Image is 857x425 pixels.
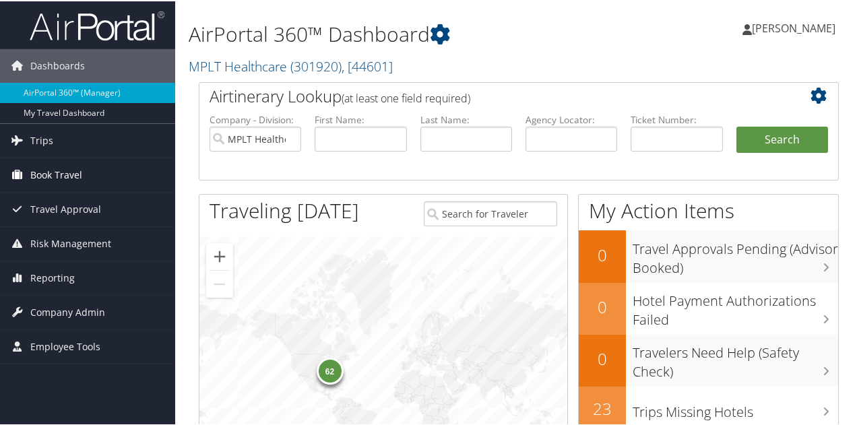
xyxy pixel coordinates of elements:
[631,112,722,125] label: Ticket Number:
[315,112,406,125] label: First Name:
[579,229,838,281] a: 0Travel Approvals Pending (Advisor Booked)
[342,56,393,74] span: , [ 44601 ]
[633,395,838,420] h3: Trips Missing Hotels
[30,157,82,191] span: Book Travel
[579,346,626,369] h2: 0
[290,56,342,74] span: ( 301920 )
[30,226,111,259] span: Risk Management
[317,356,344,383] div: 62
[579,333,838,385] a: 0Travelers Need Help (Safety Check)
[579,242,626,265] h2: 0
[579,282,838,333] a: 0Hotel Payment Authorizations Failed
[30,123,53,156] span: Trips
[579,195,838,224] h1: My Action Items
[189,56,393,74] a: MPLT Healthcare
[342,90,470,104] span: (at least one field required)
[30,260,75,294] span: Reporting
[30,48,85,81] span: Dashboards
[30,191,101,225] span: Travel Approval
[420,112,512,125] label: Last Name:
[206,242,233,269] button: Zoom in
[742,7,849,47] a: [PERSON_NAME]
[579,396,626,419] h2: 23
[633,335,838,380] h3: Travelers Need Help (Safety Check)
[736,125,828,152] button: Search
[30,9,164,40] img: airportal-logo.png
[633,284,838,328] h3: Hotel Payment Authorizations Failed
[424,200,557,225] input: Search for Traveler
[526,112,617,125] label: Agency Locator:
[30,329,100,362] span: Employee Tools
[210,195,359,224] h1: Traveling [DATE]
[210,112,301,125] label: Company - Division:
[30,294,105,328] span: Company Admin
[189,19,629,47] h1: AirPortal 360™ Dashboard
[633,232,838,276] h3: Travel Approvals Pending (Advisor Booked)
[579,294,626,317] h2: 0
[206,269,233,296] button: Zoom out
[752,20,835,34] span: [PERSON_NAME]
[210,84,775,106] h2: Airtinerary Lookup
